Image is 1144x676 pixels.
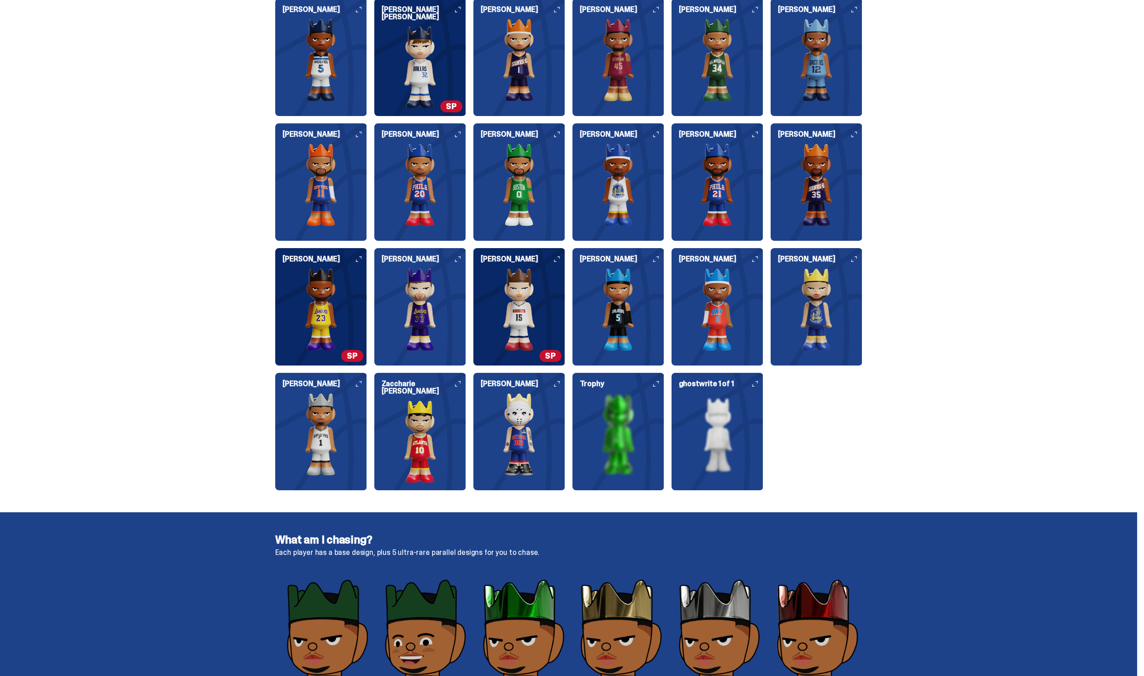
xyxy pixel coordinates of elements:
[275,19,367,101] img: card image
[283,6,367,13] h6: [PERSON_NAME]
[473,268,565,351] img: card image
[572,268,664,351] img: card image
[679,131,763,138] h6: [PERSON_NAME]
[539,350,561,362] span: SP
[275,549,862,556] p: Each player has a base design, plus 5 ultra-rare parallel designs for you to chase.
[778,255,862,263] h6: [PERSON_NAME]
[481,6,565,13] h6: [PERSON_NAME]
[580,380,664,388] h6: Trophy
[672,268,763,351] img: card image
[771,144,862,226] img: card image
[374,26,466,109] img: card image
[778,6,862,13] h6: [PERSON_NAME]
[572,19,664,101] img: card image
[382,255,466,263] h6: [PERSON_NAME]
[275,268,367,351] img: card image
[275,534,862,545] h4: What am I chasing?
[679,255,763,263] h6: [PERSON_NAME]
[283,131,367,138] h6: [PERSON_NAME]
[341,350,363,362] span: SP
[283,255,367,263] h6: [PERSON_NAME]
[374,144,466,226] img: card image
[580,6,664,13] h6: [PERSON_NAME]
[473,19,565,101] img: card image
[771,268,862,351] img: card image
[572,393,664,476] img: card image
[275,393,367,476] img: card image
[580,255,664,263] h6: [PERSON_NAME]
[481,131,565,138] h6: [PERSON_NAME]
[440,100,462,112] span: SP
[679,6,763,13] h6: [PERSON_NAME]
[283,380,367,388] h6: [PERSON_NAME]
[481,380,565,388] h6: [PERSON_NAME]
[481,255,565,263] h6: [PERSON_NAME]
[672,393,763,476] img: card image
[771,19,862,101] img: card image
[473,393,565,476] img: card image
[572,144,664,226] img: card image
[580,131,664,138] h6: [PERSON_NAME]
[382,6,466,21] h6: [PERSON_NAME] [PERSON_NAME]
[374,400,466,483] img: card image
[374,268,466,351] img: card image
[778,131,862,138] h6: [PERSON_NAME]
[672,144,763,226] img: card image
[382,380,466,395] h6: Zaccharie [PERSON_NAME]
[473,144,565,226] img: card image
[275,144,367,226] img: card image
[382,131,466,138] h6: [PERSON_NAME]
[672,19,763,101] img: card image
[679,380,763,388] h6: ghostwrite 1 of 1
